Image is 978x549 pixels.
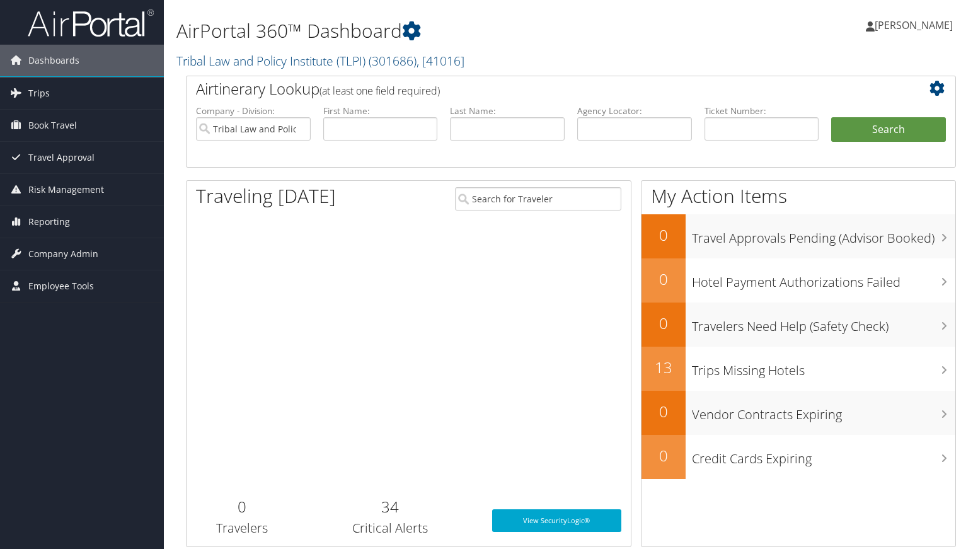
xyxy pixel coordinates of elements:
[28,110,77,141] span: Book Travel
[196,519,288,537] h3: Travelers
[28,270,94,302] span: Employee Tools
[369,52,417,69] span: ( 301686 )
[28,174,104,205] span: Risk Management
[641,183,955,209] h1: My Action Items
[176,52,464,69] a: Tribal Law and Policy Institute (TLPI)
[307,519,473,537] h3: Critical Alerts
[641,347,955,391] a: 13Trips Missing Hotels
[641,313,686,334] h2: 0
[641,303,955,347] a: 0Travelers Need Help (Safety Check)
[28,78,50,109] span: Trips
[692,223,955,247] h3: Travel Approvals Pending (Advisor Booked)
[28,8,154,38] img: airportal-logo.png
[875,18,953,32] span: [PERSON_NAME]
[28,206,70,238] span: Reporting
[417,52,464,69] span: , [ 41016 ]
[450,105,565,117] label: Last Name:
[692,267,955,291] h3: Hotel Payment Authorizations Failed
[323,105,438,117] label: First Name:
[641,224,686,246] h2: 0
[641,391,955,435] a: 0Vendor Contracts Expiring
[831,117,946,142] button: Search
[196,78,882,100] h2: Airtinerary Lookup
[319,84,440,98] span: (at least one field required)
[307,496,473,517] h2: 34
[196,496,288,517] h2: 0
[641,435,955,479] a: 0Credit Cards Expiring
[196,105,311,117] label: Company - Division:
[641,269,686,290] h2: 0
[28,238,98,270] span: Company Admin
[866,6,965,44] a: [PERSON_NAME]
[641,445,686,466] h2: 0
[641,258,955,303] a: 0Hotel Payment Authorizations Failed
[705,105,819,117] label: Ticket Number:
[196,183,336,209] h1: Traveling [DATE]
[455,187,621,211] input: Search for Traveler
[577,105,692,117] label: Agency Locator:
[641,214,955,258] a: 0Travel Approvals Pending (Advisor Booked)
[692,355,955,379] h3: Trips Missing Hotels
[692,311,955,335] h3: Travelers Need Help (Safety Check)
[28,45,79,76] span: Dashboards
[692,444,955,468] h3: Credit Cards Expiring
[641,401,686,422] h2: 0
[492,509,621,532] a: View SecurityLogic®
[692,400,955,424] h3: Vendor Contracts Expiring
[641,357,686,378] h2: 13
[28,142,95,173] span: Travel Approval
[176,18,703,44] h1: AirPortal 360™ Dashboard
